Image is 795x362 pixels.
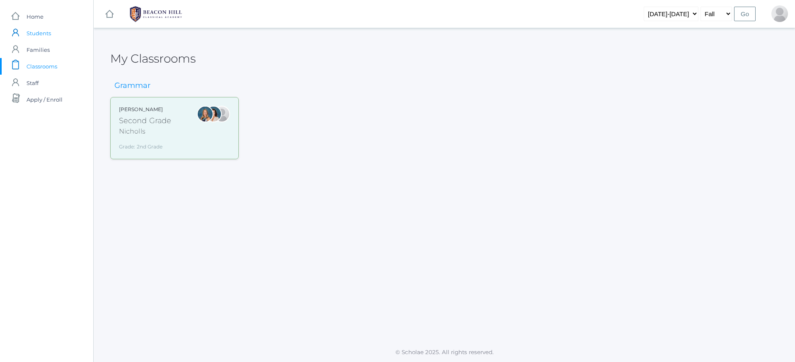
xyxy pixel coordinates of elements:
div: Sarah Armstrong [213,106,230,122]
span: Apply / Enroll [27,91,63,108]
h2: My Classrooms [110,52,196,65]
p: © Scholae 2025. All rights reserved. [94,348,795,356]
span: Classrooms [27,58,57,75]
span: Staff [27,75,39,91]
span: Families [27,41,50,58]
h3: Grammar [110,82,155,90]
div: Cari Burke [205,106,222,122]
img: BHCALogos-05-308ed15e86a5a0abce9b8dd61676a3503ac9727e845dece92d48e8588c001991.png [125,4,187,24]
span: Students [27,25,51,41]
div: Vanessa Benson [771,5,788,22]
span: Home [27,8,44,25]
div: Grade: 2nd Grade [119,140,171,151]
div: [PERSON_NAME] [119,106,171,113]
div: Second Grade [119,115,171,126]
input: Go [734,7,756,21]
div: Courtney Nicholls [197,106,213,122]
div: Nicholls [119,126,171,136]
